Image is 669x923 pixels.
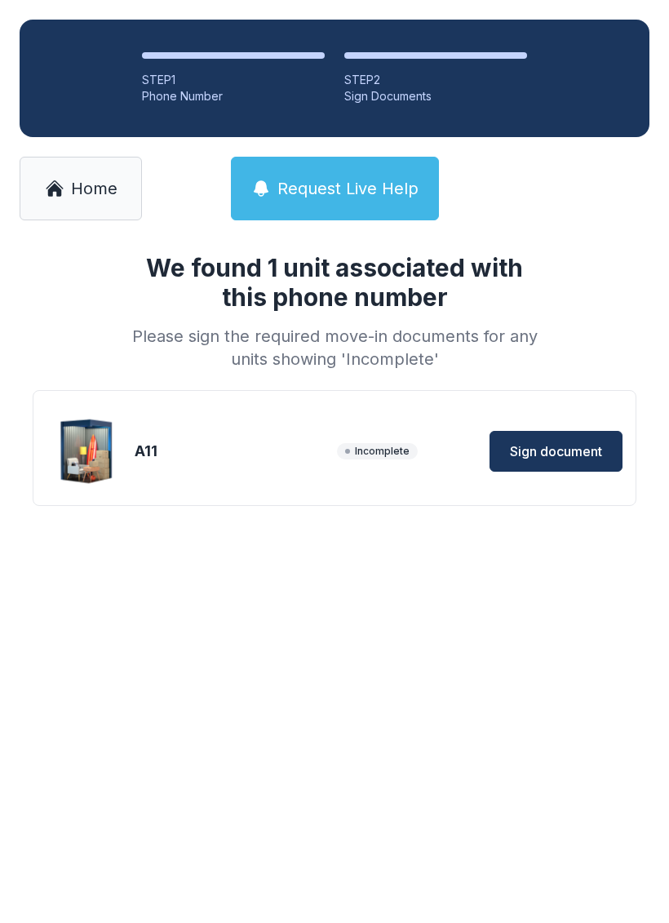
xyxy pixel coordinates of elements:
span: Sign document [510,442,602,461]
span: Home [71,177,117,200]
div: STEP 1 [142,72,325,88]
div: Please sign the required move-in documents for any units showing 'Incomplete' [126,325,543,371]
div: A11 [135,440,330,463]
span: Request Live Help [277,177,419,200]
span: Incomplete [337,443,418,459]
h1: We found 1 unit associated with this phone number [126,253,543,312]
div: Sign Documents [344,88,527,104]
div: Phone Number [142,88,325,104]
div: STEP 2 [344,72,527,88]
